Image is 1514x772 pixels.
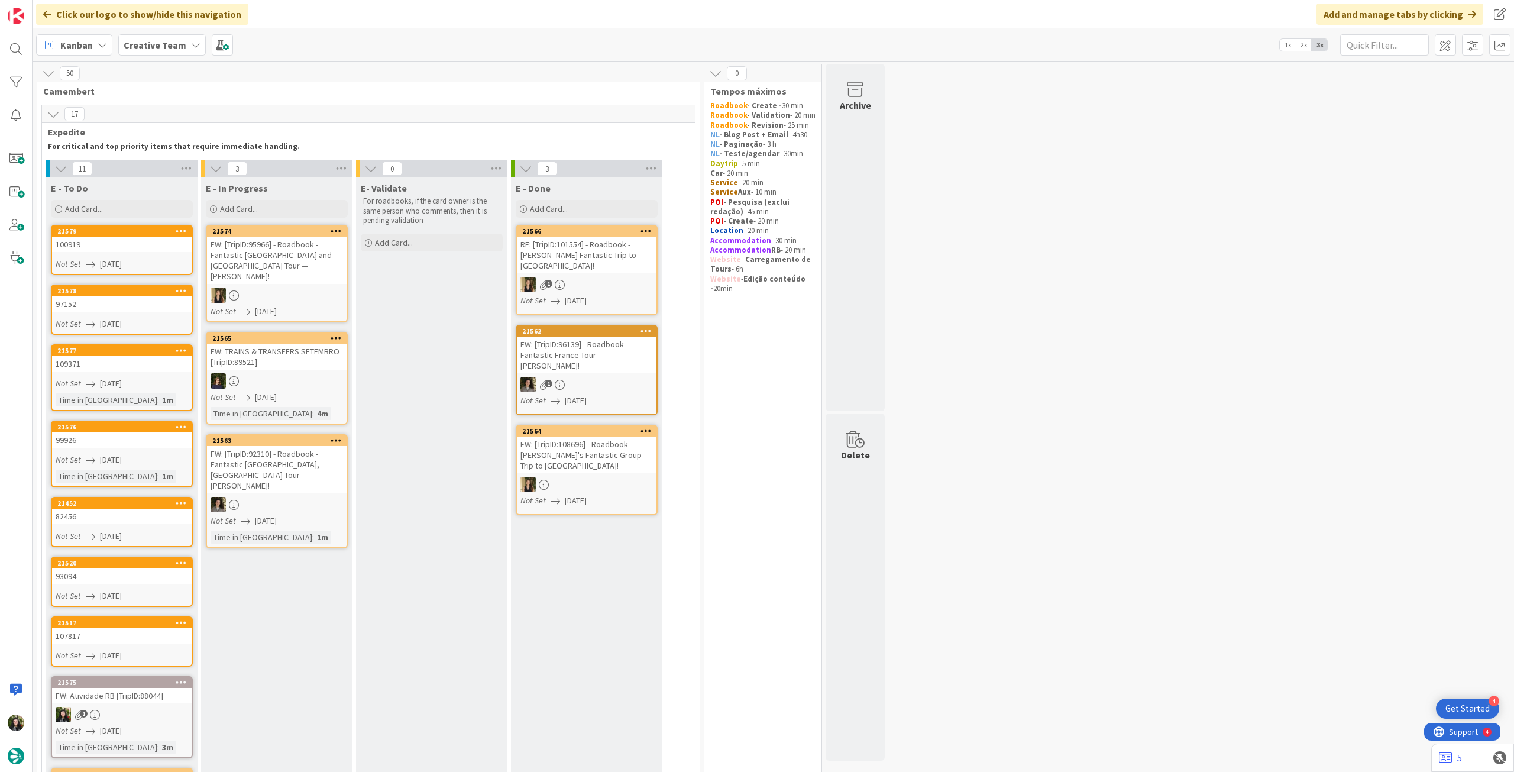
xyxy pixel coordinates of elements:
span: Tempos máximos [710,85,807,97]
span: 1 [545,380,552,387]
div: 21565 [212,334,347,343]
strong: POI [710,197,723,207]
strong: Roadbook [710,101,747,111]
i: Not Set [520,295,546,306]
span: : [312,407,314,420]
span: [DATE] [255,515,277,527]
div: 21452 [52,498,192,509]
div: 21578 [52,286,192,296]
div: MS [207,497,347,512]
div: 21565FW: TRAINS & TRANSFERS SETEMBRO [TripID:89521] [207,333,347,370]
strong: - Pesquisa (exclui redação) [710,197,791,217]
img: MS [520,377,536,392]
img: SP [520,277,536,292]
span: Kanban [60,38,93,52]
div: Archive [840,98,871,112]
i: Not Set [56,454,81,465]
div: 21577 [57,347,192,355]
span: [DATE] [100,258,122,270]
img: SP [520,477,536,492]
span: [DATE] [255,305,277,318]
div: FW: [TripID:92310] - Roadbook - Fantastic [GEOGRAPHIC_DATA], [GEOGRAPHIC_DATA] Tour — [PERSON_NAME]! [207,446,347,493]
div: 3m [159,741,176,754]
img: avatar [8,748,24,764]
span: : [157,470,159,483]
a: 5 [1439,751,1462,765]
div: 21563FW: [TripID:92310] - Roadbook - Fantastic [GEOGRAPHIC_DATA], [GEOGRAPHIC_DATA] Tour — [PERSO... [207,435,347,493]
p: - 25 min [710,121,816,130]
a: 2157897152Not Set[DATE] [51,285,193,335]
div: 21520 [57,559,192,567]
span: Add Card... [65,204,103,214]
strong: NL [710,139,719,149]
div: 21517107817 [52,618,192,644]
div: 21562FW: [TripID:96139] - Roadbook - Fantastic France Tour — [PERSON_NAME]! [517,326,656,373]
a: 21564FW: [TripID:108696] - Roadbook - [PERSON_NAME]'s Fantastic Group Trip to [GEOGRAPHIC_DATA]!S... [516,425,658,515]
div: 109371 [52,356,192,372]
div: 100919 [52,237,192,252]
span: Add Card... [220,204,258,214]
span: [DATE] [565,295,587,307]
span: E - Done [516,182,551,194]
div: 4m [314,407,331,420]
p: - 5 min [710,159,816,169]
p: - 20 min [710,169,816,178]
span: : [312,531,314,544]
span: [DATE] [100,318,122,330]
a: 2145282456Not Set[DATE] [51,497,193,547]
i: Not Set [211,515,236,526]
strong: Roadbook [710,110,747,120]
div: 21520 [52,558,192,568]
div: 21566RE: [TripID:101554] - Roadbook - [PERSON_NAME] Fantastic Trip to [GEOGRAPHIC_DATA]! [517,226,656,273]
div: 21576 [57,423,192,431]
b: Creative Team [124,39,186,51]
strong: - Revision [747,120,784,130]
div: 21575 [57,679,192,687]
span: [DATE] [100,530,122,542]
p: - 30 min [710,236,816,246]
p: - 20 min [710,246,816,255]
span: 3 [227,161,247,176]
i: Not Set [56,378,81,389]
div: SP [517,277,656,292]
i: Not Set [520,495,546,506]
span: [DATE] [255,391,277,403]
div: 1m [314,531,331,544]
div: 99926 [52,432,192,448]
div: Time in [GEOGRAPHIC_DATA] [211,531,312,544]
div: MS [517,377,656,392]
span: Add Card... [530,204,568,214]
div: RE: [TripID:101554] - Roadbook - [PERSON_NAME] Fantastic Trip to [GEOGRAPHIC_DATA]! [517,237,656,273]
strong: Car [710,168,723,178]
p: - 20 min [710,111,816,120]
div: 21565 [207,333,347,344]
strong: NL [710,148,719,159]
p: 30 min [710,101,816,111]
span: [DATE] [100,454,122,466]
img: SP [211,288,226,303]
img: BC [8,715,24,731]
div: 2157699926 [52,422,192,448]
strong: Service [710,187,738,197]
span: 1 [80,710,88,718]
div: 21577 [52,345,192,356]
strong: NL [710,130,719,140]
div: 1m [159,393,176,406]
span: 1x [1280,39,1296,51]
img: BC [56,707,71,722]
strong: - Paginação [719,139,763,149]
div: 2145282456 [52,498,192,524]
span: : [157,393,159,406]
a: 21574FW: [TripID:95966] - Roadbook - Fantastic [GEOGRAPHIC_DATA] and [GEOGRAPHIC_DATA] Tour — [PE... [206,225,348,322]
strong: Accommodation [710,235,771,246]
div: 21575FW: Atividade RB [TripID:88044] [52,677,192,703]
strong: RB [771,245,781,255]
span: E - In Progress [206,182,268,194]
span: Camembert [43,85,685,97]
strong: - Blog Post + Email [719,130,788,140]
span: 50 [60,66,80,80]
span: [DATE] [100,650,122,662]
div: Time in [GEOGRAPHIC_DATA] [56,393,157,406]
div: 4 [62,5,64,14]
div: 21579 [57,227,192,235]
